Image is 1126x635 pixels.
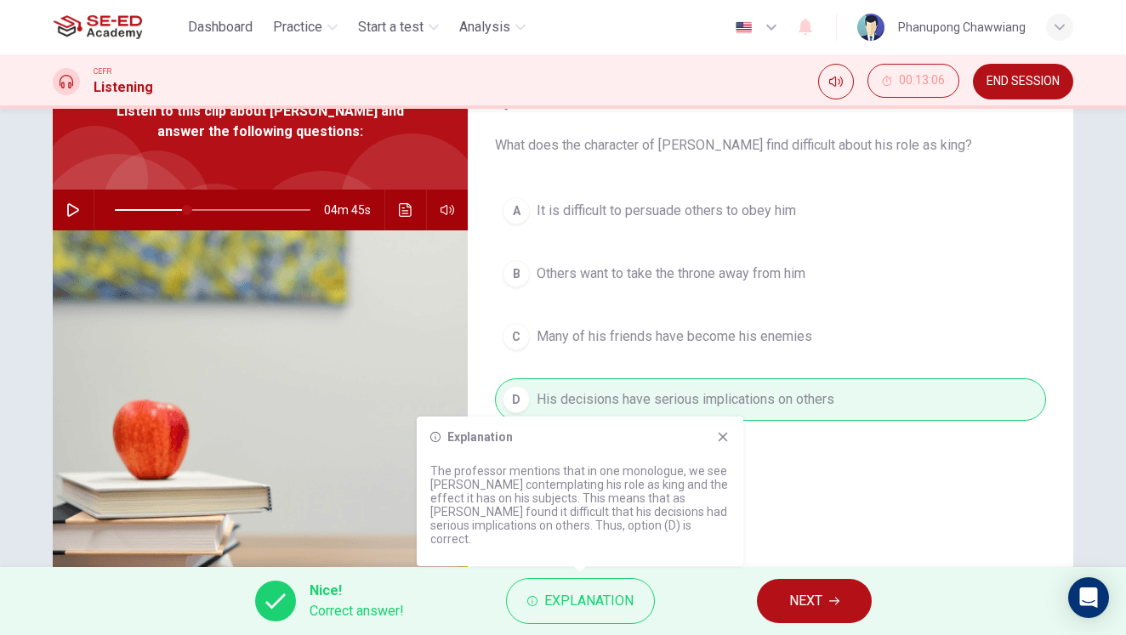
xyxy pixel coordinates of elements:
span: Explanation [544,589,634,613]
img: Profile picture [857,14,884,41]
span: Nice! [310,581,404,601]
div: Phanupong Chawwiang [898,17,1026,37]
div: Hide [867,64,959,99]
span: 00:13:06 [899,74,945,88]
img: SE-ED Academy logo [53,10,142,44]
span: Analysis [459,17,510,37]
span: Listen to this clip about [PERSON_NAME] and answer the following questions: [108,101,412,142]
h6: Explanation [447,430,513,444]
span: Correct answer! [310,601,404,621]
div: Mute [818,64,854,99]
span: Practice [273,17,322,37]
div: Open Intercom Messenger [1068,577,1109,618]
span: Dashboard [188,17,253,37]
span: Start a test [358,17,424,37]
h1: Listening [94,77,153,98]
button: Click to see the audio transcription [392,190,419,230]
span: END SESSION [987,75,1060,88]
p: The professor mentions that in one monologue, we see [PERSON_NAME] contemplating his role as king... [430,464,730,546]
span: CEFR [94,65,111,77]
img: en [733,21,754,34]
span: What does the character of [PERSON_NAME] find difficult about his role as king? [495,135,1046,156]
span: NEXT [789,589,822,613]
span: 04m 45s [324,190,384,230]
